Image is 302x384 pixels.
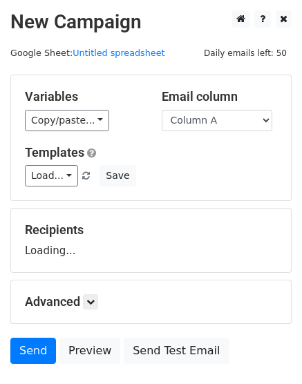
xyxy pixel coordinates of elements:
h5: Advanced [25,294,277,309]
span: Daily emails left: 50 [199,46,292,61]
a: Templates [25,145,84,160]
a: Untitled spreadsheet [73,48,164,58]
a: Send [10,338,56,364]
a: Copy/paste... [25,110,109,131]
button: Save [100,165,135,186]
a: Load... [25,165,78,186]
a: Send Test Email [124,338,229,364]
div: Loading... [25,222,277,258]
a: Preview [59,338,120,364]
a: Daily emails left: 50 [199,48,292,58]
h2: New Campaign [10,10,292,34]
h5: Email column [162,89,278,104]
h5: Variables [25,89,141,104]
small: Google Sheet: [10,48,165,58]
h5: Recipients [25,222,277,238]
